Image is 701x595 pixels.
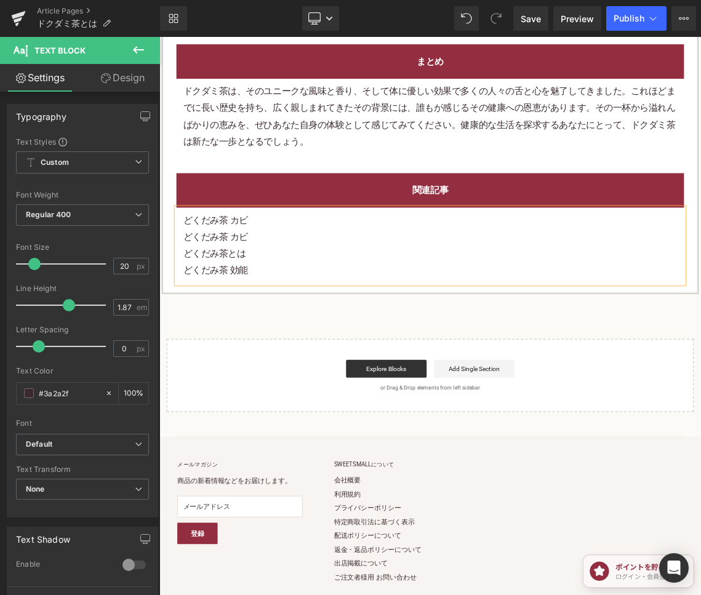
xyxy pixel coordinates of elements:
[16,191,149,199] div: Font Weight
[41,158,69,168] b: Custom
[33,268,122,282] a: どくだみ茶 カビ
[26,439,52,450] i: Default
[354,26,391,41] span: まとめ
[16,243,149,252] div: Font Size
[377,444,488,469] a: Add Single Section
[137,303,147,311] span: em
[16,419,149,428] div: Font
[16,137,149,146] div: Text Styles
[160,6,187,31] a: New Library
[137,345,147,353] span: px
[26,484,45,493] b: None
[137,262,147,270] span: px
[82,64,162,92] a: Design
[257,444,367,469] a: Explore Blocks
[25,581,197,595] p: メールマガジン
[16,105,66,122] div: Typography
[484,6,508,31] button: Redo
[614,14,644,23] span: Publish
[16,559,110,572] div: Enable
[16,284,149,293] div: Line Height
[33,314,122,329] a: どくだみ茶 効能
[119,383,148,404] div: %
[37,6,160,16] a: Article Pages
[37,18,97,28] span: ドクダミ茶とは
[561,12,594,25] span: Preview
[16,367,149,375] div: Text Color
[16,325,149,334] div: Letter Spacing
[33,245,122,260] a: どくだみ茶 カビ
[34,46,86,55] span: Text Block
[16,527,70,545] div: Text Shadow
[16,465,149,474] div: Text Transform
[240,583,323,593] span: SweetsMallについて
[240,581,382,595] button: SweetsMallについて
[606,6,667,31] button: Publish
[671,6,696,31] button: More
[553,6,601,31] a: Preview
[521,12,541,25] span: Save
[33,291,119,306] a: どくだみ茶とは
[39,386,99,400] input: Color
[659,553,689,583] div: Open Intercom Messenger
[26,210,71,219] b: Regular 400
[454,6,479,31] button: Undo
